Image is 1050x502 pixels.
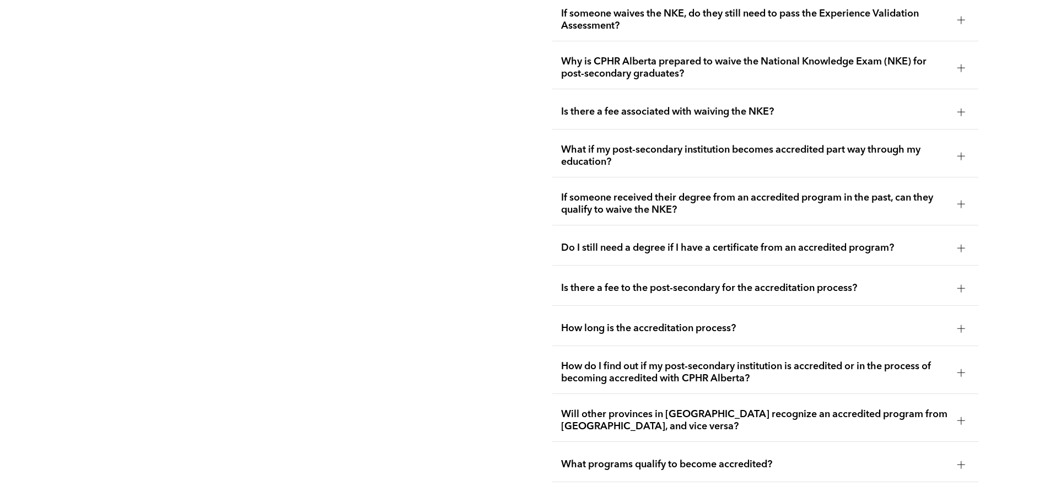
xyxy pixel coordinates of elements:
span: If someone received their degree from an accredited program in the past, can they qualify to waiv... [561,192,949,216]
span: Why is CPHR Alberta prepared to waive the National Knowledge Exam (NKE) for post-secondary gradua... [561,56,949,80]
span: Is there a fee to the post-secondary for the accreditation process? [561,282,949,294]
span: What if my post-secondary institution becomes accredited part way through my education? [561,144,949,168]
span: How do I find out if my post-secondary institution is accredited or in the process of becoming ac... [561,360,949,385]
span: Do I still need a degree if I have a certificate from an accredited program? [561,242,949,254]
span: Will other provinces in [GEOGRAPHIC_DATA] recognize an accredited program from [GEOGRAPHIC_DATA],... [561,408,949,433]
span: How long is the accreditation process? [561,322,949,334]
span: What programs qualify to become accredited? [561,458,949,471]
span: Is there a fee associated with waiving the NKE? [561,106,949,118]
span: If someone waives the NKE, do they still need to pass the Experience Validation Assessment? [561,8,949,32]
